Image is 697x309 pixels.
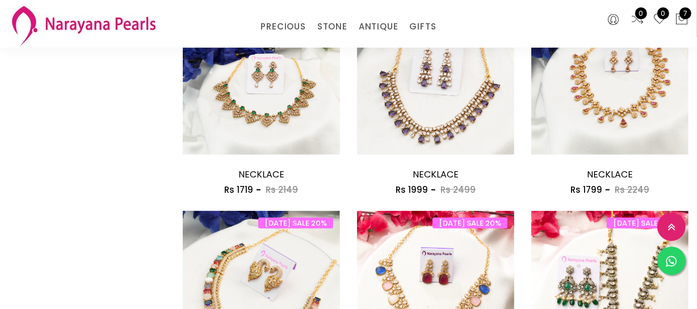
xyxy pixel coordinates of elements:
[266,184,298,196] span: Rs 2149
[675,12,688,27] button: 7
[409,18,436,35] a: GIFTS
[587,168,633,181] a: NECKLACE
[570,184,602,196] span: Rs 1799
[653,12,666,27] a: 0
[657,7,669,19] span: 0
[224,184,253,196] span: Rs 1719
[679,7,691,19] span: 7
[396,184,428,196] span: Rs 1999
[359,18,398,35] a: ANTIQUE
[615,184,649,196] span: Rs 2249
[238,168,284,181] a: NECKLACE
[440,184,476,196] span: Rs 2499
[258,218,333,228] span: [DATE] SALE 20%
[413,168,459,181] a: NECKLACE
[433,218,507,228] span: [DATE] SALE 20%
[631,12,644,27] a: 0
[261,18,305,35] a: PRECIOUS
[317,18,347,35] a: STONE
[607,218,682,228] span: [DATE] SALE 20%
[635,7,647,19] span: 0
